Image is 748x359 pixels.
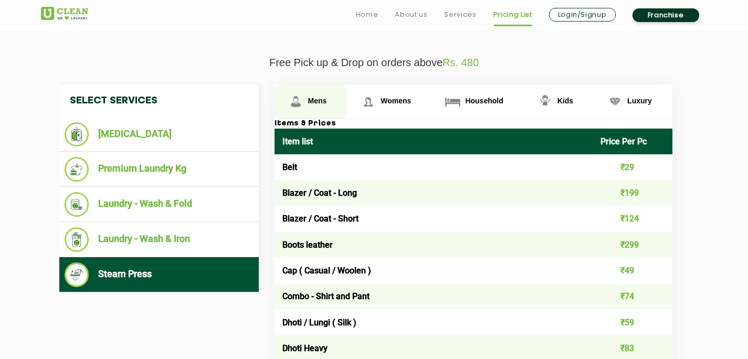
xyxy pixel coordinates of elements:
[275,206,593,231] td: Blazer / Coat - Short
[275,129,593,154] th: Item list
[65,122,254,146] li: [MEDICAL_DATA]
[275,180,593,206] td: Blazer / Coat - Long
[308,97,327,105] span: Mens
[287,92,305,111] img: Mens
[606,92,624,111] img: Luxury
[444,92,462,111] img: Household
[549,8,616,22] a: Login/Signup
[65,192,89,217] img: Laundry - Wash & Fold
[65,192,254,217] li: Laundry - Wash & Fold
[275,154,593,180] td: Belt
[275,258,593,283] td: Cap ( Casual / Woolen )
[593,206,672,231] td: ₹124
[381,97,411,105] span: Womens
[593,232,672,258] td: ₹299
[593,283,672,309] td: ₹74
[356,8,378,21] a: Home
[275,283,593,309] td: Combo - Shirt and Pant
[443,57,479,68] span: Rs. 480
[65,262,254,287] li: Steam Press
[65,157,254,182] li: Premium Laundry Kg
[493,8,532,21] a: Pricing List
[275,119,672,129] h3: Items & Prices
[593,154,672,180] td: ₹29
[593,180,672,206] td: ₹199
[465,97,503,105] span: Household
[59,85,259,117] h4: Select Services
[65,262,89,287] img: Steam Press
[41,57,708,69] p: Free Pick up & Drop on orders above
[536,92,554,111] img: Kids
[275,309,593,335] td: Dhoti / Lungi ( Silk )
[627,97,652,105] span: Luxury
[41,7,88,20] img: UClean Laundry and Dry Cleaning
[633,8,699,22] a: Franchise
[557,97,573,105] span: Kids
[359,92,377,111] img: Womens
[65,227,254,252] li: Laundry - Wash & Iron
[593,129,672,154] th: Price Per Pc
[593,258,672,283] td: ₹49
[65,122,89,146] img: Dry Cleaning
[275,232,593,258] td: Boots leather
[395,8,427,21] a: About us
[593,309,672,335] td: ₹59
[65,157,89,182] img: Premium Laundry Kg
[65,227,89,252] img: Laundry - Wash & Iron
[444,8,476,21] a: Services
